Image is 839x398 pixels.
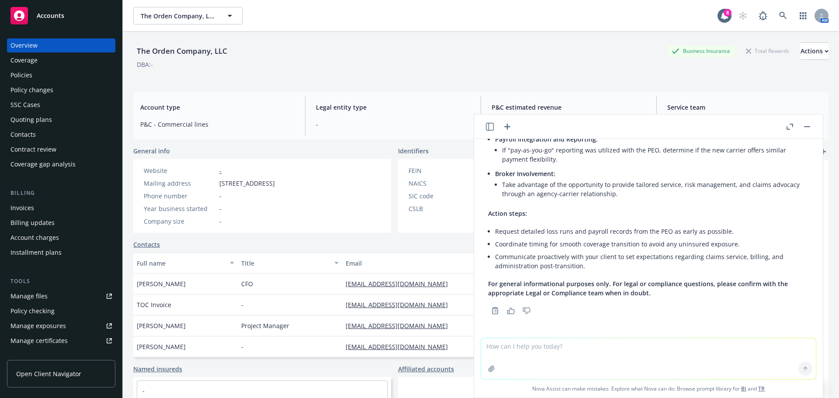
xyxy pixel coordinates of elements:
svg: Copy to clipboard [491,307,499,315]
div: Billing updates [10,216,55,230]
a: Manage claims [7,349,115,363]
span: Accounts [37,12,64,19]
span: Identifiers [398,146,429,156]
span: TOC Invoice [137,300,171,309]
a: Coverage gap analysis [7,157,115,171]
a: Report a Bug [754,7,772,24]
div: Email [346,259,503,268]
a: Contract review [7,142,115,156]
a: Switch app [794,7,812,24]
a: Contacts [133,240,160,249]
a: Accounts [7,3,115,28]
span: Legal entity type [316,103,470,112]
span: Service team [667,103,822,112]
button: The Orden Company, LLC [133,7,243,24]
a: BI [741,385,746,392]
a: [EMAIL_ADDRESS][DOMAIN_NAME] [346,301,455,309]
div: Company size [144,217,216,226]
a: add [818,146,829,157]
div: Year business started [144,204,216,213]
div: Coverage [10,53,38,67]
button: Actions [801,42,829,60]
button: Email [342,253,516,273]
span: P&C - Commercial lines [140,120,295,129]
span: - [219,217,222,226]
a: Policies [7,68,115,82]
div: Coverage gap analysis [10,157,76,171]
a: Manage exposures [7,319,115,333]
a: Affiliated accounts [398,364,454,374]
div: 8 [724,9,732,17]
li: Take advantage of the opportunity to provide tailored service, risk management, and claims advoca... [502,178,809,200]
span: Open Client Navigator [16,369,81,378]
a: Invoices [7,201,115,215]
a: SSC Cases [7,98,115,112]
a: TR [758,385,765,392]
span: The Orden Company, LLC [141,11,216,21]
span: Project Manager [241,321,289,330]
div: Contract review [10,142,56,156]
div: Tools [7,277,115,286]
div: Contacts [10,128,36,142]
a: Quoting plans [7,113,115,127]
div: FEIN [409,166,481,175]
li: Coordinate timing for smooth coverage transition to avoid any uninsured exposure. [495,238,809,250]
span: - [219,191,222,201]
span: Payroll Integration and Reporting: [495,135,598,143]
div: Phone number [144,191,216,201]
div: Website [144,166,216,175]
span: - [219,204,222,213]
div: Mailing address [144,179,216,188]
li: Request detailed loss runs and payroll records from the PEO as early as possible. [495,225,809,238]
div: Business Insurance [667,45,735,56]
a: Policy checking [7,304,115,318]
button: Thumbs down [520,305,534,317]
a: Account charges [7,231,115,245]
a: Start snowing [734,7,752,24]
div: Manage exposures [10,319,66,333]
a: Policy changes [7,83,115,97]
div: DBA: - [137,60,153,69]
div: Actions [801,43,829,59]
div: Title [241,259,329,268]
div: Total Rewards [742,45,794,56]
span: - [316,120,470,129]
div: Full name [137,259,225,268]
a: - [219,166,222,175]
div: Manage claims [10,349,55,363]
span: Account type [140,103,295,112]
div: Manage files [10,289,48,303]
span: General info [133,146,170,156]
div: Overview [10,38,38,52]
span: [STREET_ADDRESS] [219,179,275,188]
div: Policies [10,68,32,82]
li: If "pay-as-you-go" reporting was utilized with the PEO, determine if the new carrier offers simil... [502,144,809,166]
span: Nova Assist can make mistakes. Explore what Nova can do: Browse prompt library for and [478,380,819,398]
a: - [142,387,145,395]
div: Account charges [10,231,59,245]
a: Contacts [7,128,115,142]
div: Billing [7,189,115,197]
span: For general informational purposes only. For legal or compliance questions, please confirm with t... [488,280,788,297]
span: [PERSON_NAME] [137,279,186,288]
div: Policy changes [10,83,53,97]
button: Title [238,253,342,273]
span: [PERSON_NAME] [137,321,186,330]
span: Action steps: [488,209,527,218]
a: [EMAIL_ADDRESS][DOMAIN_NAME] [346,343,455,351]
span: - [241,300,243,309]
a: Billing updates [7,216,115,230]
a: Manage files [7,289,115,303]
a: Named insureds [133,364,182,374]
a: [EMAIL_ADDRESS][DOMAIN_NAME] [346,280,455,288]
div: The Orden Company, LLC [133,45,231,57]
a: Overview [7,38,115,52]
button: Full name [133,253,238,273]
span: CFO [241,279,253,288]
div: NAICS [409,179,481,188]
a: [EMAIL_ADDRESS][DOMAIN_NAME] [346,322,455,330]
a: Search [774,7,792,24]
a: Coverage [7,53,115,67]
div: SSC Cases [10,98,40,112]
